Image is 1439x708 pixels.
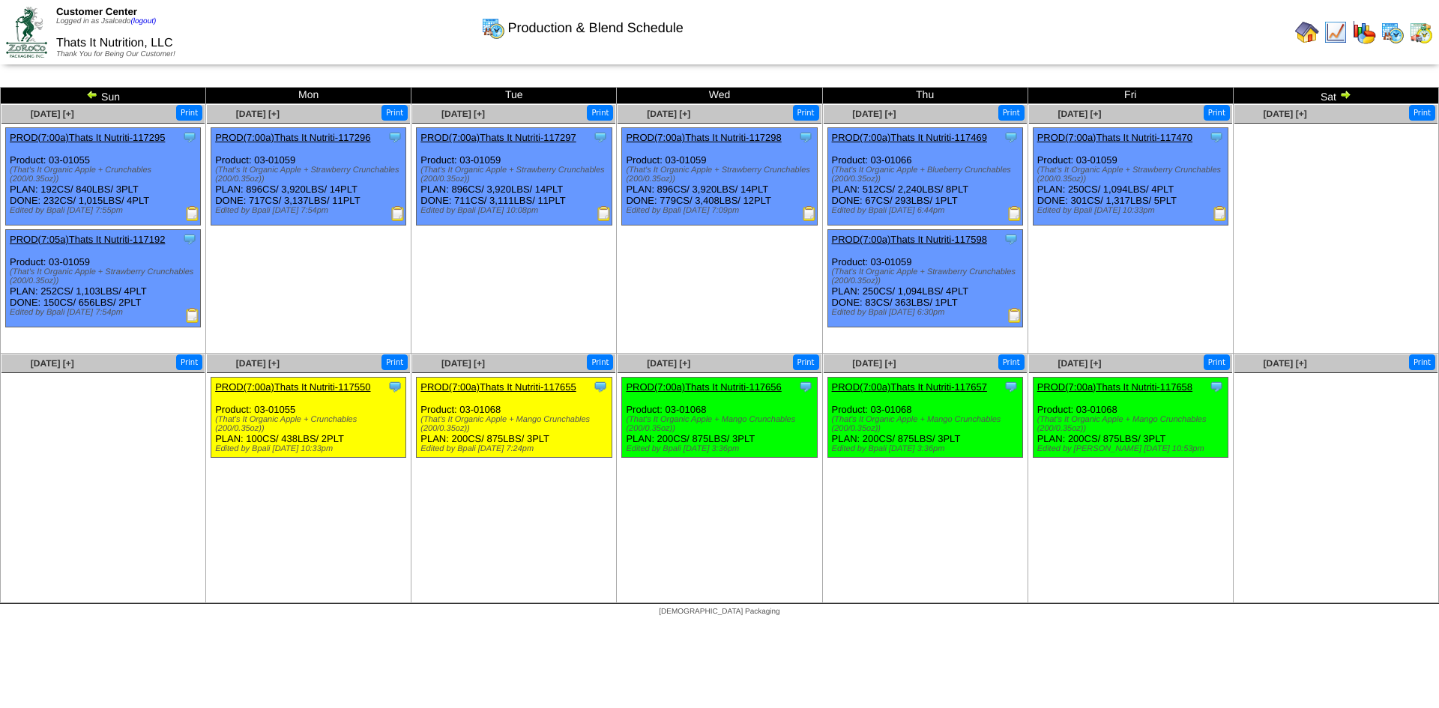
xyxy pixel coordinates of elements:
[1037,166,1228,184] div: (That's It Organic Apple + Strawberry Crunchables (200/0.35oz))
[1058,358,1101,369] a: [DATE] [+]
[420,206,611,215] div: Edited by Bpali [DATE] 10:08pm
[211,378,406,458] div: Product: 03-01055 PLAN: 100CS / 438LBS / 2PLT
[587,354,613,370] button: Print
[1033,128,1228,226] div: Product: 03-01059 PLAN: 250CS / 1,094LBS / 4PLT DONE: 301CS / 1,317LBS / 5PLT
[1004,232,1019,246] img: Tooltip
[31,109,74,119] span: [DATE] [+]
[236,358,280,369] a: [DATE] [+]
[10,132,165,143] a: PROD(7:00a)Thats It Nutriti-117295
[1295,20,1319,44] img: home.gif
[185,206,200,221] img: Production Report
[215,206,405,215] div: Edited by Bpali [DATE] 7:54pm
[832,132,987,143] a: PROD(7:00a)Thats It Nutriti-117469
[593,130,608,145] img: Tooltip
[420,132,576,143] a: PROD(7:00a)Thats It Nutriti-117297
[215,415,405,433] div: (That's It Organic Apple + Crunchables (200/0.35oz))
[827,230,1022,327] div: Product: 03-01059 PLAN: 250CS / 1,094LBS / 4PLT DONE: 83CS / 363LBS / 1PLT
[10,308,200,317] div: Edited by Bpali [DATE] 7:54pm
[381,354,408,370] button: Print
[56,37,173,49] span: Thats It Nutrition, LLC
[417,128,612,226] div: Product: 03-01059 PLAN: 896CS / 3,920LBS / 14PLT DONE: 711CS / 3,111LBS / 11PLT
[597,206,612,221] img: Production Report
[1409,20,1433,44] img: calendarinout.gif
[1033,378,1228,458] div: Product: 03-01068 PLAN: 200CS / 875LBS / 3PLT
[215,166,405,184] div: (That's It Organic Apple + Strawberry Crunchables (200/0.35oz))
[56,50,175,58] span: Thank You for Being Our Customer!
[793,354,819,370] button: Print
[832,381,987,393] a: PROD(7:00a)Thats It Nutriti-117657
[827,378,1022,458] div: Product: 03-01068 PLAN: 200CS / 875LBS / 3PLT
[798,130,813,145] img: Tooltip
[852,109,896,119] span: [DATE] [+]
[56,6,137,17] span: Customer Center
[6,7,47,57] img: ZoRoCo_Logo(Green%26Foil)%20jpg.webp
[1004,130,1019,145] img: Tooltip
[798,379,813,394] img: Tooltip
[647,358,690,369] a: [DATE] [+]
[420,381,576,393] a: PROD(7:00a)Thats It Nutriti-117655
[1324,20,1348,44] img: line_graph.gif
[998,105,1025,121] button: Print
[215,444,405,453] div: Edited by Bpali [DATE] 10:33pm
[832,234,987,245] a: PROD(7:00a)Thats It Nutriti-117598
[622,128,817,226] div: Product: 03-01059 PLAN: 896CS / 3,920LBS / 14PLT DONE: 779CS / 3,408LBS / 12PLT
[420,444,611,453] div: Edited by Bpali [DATE] 7:24pm
[417,378,612,458] div: Product: 03-01068 PLAN: 200CS / 875LBS / 3PLT
[852,358,896,369] a: [DATE] [+]
[176,105,202,121] button: Print
[31,358,74,369] a: [DATE] [+]
[832,166,1022,184] div: (That's It Organic Apple + Blueberry Crunchables (200/0.35oz))
[182,232,197,246] img: Tooltip
[236,109,280,119] a: [DATE] [+]
[441,109,485,119] a: [DATE] [+]
[387,379,402,394] img: Tooltip
[411,88,617,104] td: Tue
[10,267,200,285] div: (That's It Organic Apple + Strawberry Crunchables (200/0.35oz))
[626,415,816,433] div: (That's It Organic Apple + Mango Crunchables (200/0.35oz))
[508,20,684,36] span: Production & Blend Schedule
[6,230,201,327] div: Product: 03-01059 PLAN: 252CS / 1,103LBS / 4PLT DONE: 150CS / 656LBS / 2PLT
[86,88,98,100] img: arrowleft.gif
[626,381,781,393] a: PROD(7:00a)Thats It Nutriti-117656
[647,109,690,119] a: [DATE] [+]
[1264,358,1307,369] a: [DATE] [+]
[1409,105,1435,121] button: Print
[832,206,1022,215] div: Edited by Bpali [DATE] 6:44pm
[832,267,1022,285] div: (That's It Organic Apple + Strawberry Crunchables (200/0.35oz))
[793,105,819,121] button: Print
[10,166,200,184] div: (That's It Organic Apple + Crunchables (200/0.35oz))
[1028,88,1233,104] td: Fri
[1007,206,1022,221] img: Production Report
[381,105,408,121] button: Print
[593,379,608,394] img: Tooltip
[1037,381,1192,393] a: PROD(7:00a)Thats It Nutriti-117658
[998,354,1025,370] button: Print
[802,206,817,221] img: Production Report
[1204,105,1230,121] button: Print
[1007,308,1022,323] img: Production Report
[1209,379,1224,394] img: Tooltip
[1037,206,1228,215] div: Edited by Bpali [DATE] 10:33pm
[176,354,202,370] button: Print
[832,444,1022,453] div: Edited by Bpali [DATE] 3:36pm
[6,128,201,226] div: Product: 03-01055 PLAN: 192CS / 840LBS / 3PLT DONE: 232CS / 1,015LBS / 4PLT
[587,105,613,121] button: Print
[420,166,611,184] div: (That's It Organic Apple + Strawberry Crunchables (200/0.35oz))
[441,358,485,369] a: [DATE] [+]
[832,308,1022,317] div: Edited by Bpali [DATE] 6:30pm
[1264,109,1307,119] span: [DATE] [+]
[1409,354,1435,370] button: Print
[215,381,370,393] a: PROD(7:00a)Thats It Nutriti-117550
[206,88,411,104] td: Mon
[1233,88,1438,104] td: Sat
[822,88,1028,104] td: Thu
